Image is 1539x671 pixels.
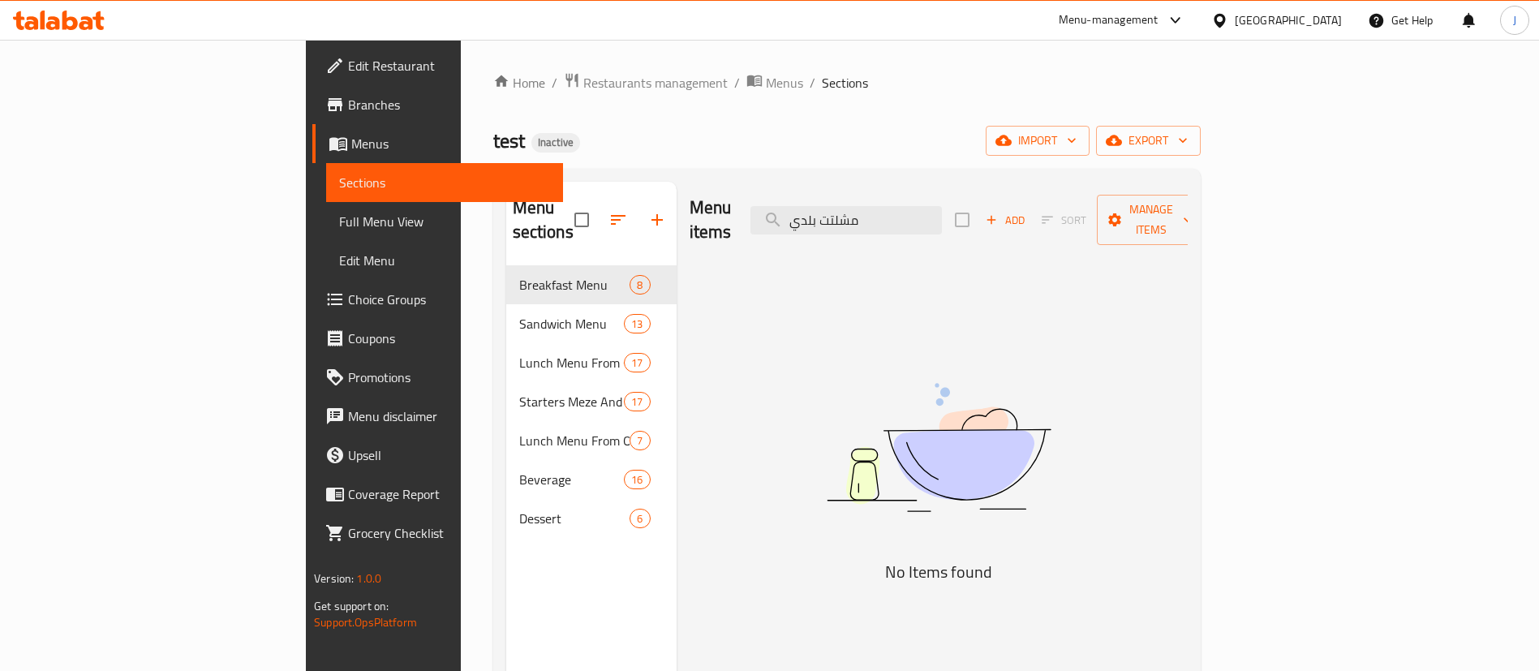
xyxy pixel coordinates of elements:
[599,200,638,239] span: Sort sections
[983,211,1027,230] span: Add
[999,131,1077,151] span: import
[625,316,649,332] span: 13
[625,472,649,488] span: 16
[312,280,563,319] a: Choice Groups
[312,397,563,436] a: Menu disclaimer
[519,431,630,450] span: Lunch Menu From Oven
[339,173,550,192] span: Sections
[519,353,625,372] span: Lunch Menu From Grill
[630,509,650,528] div: items
[506,499,677,538] div: Dessert6
[625,355,649,371] span: 17
[986,126,1090,156] button: import
[351,134,550,153] span: Menus
[312,358,563,397] a: Promotions
[312,85,563,124] a: Branches
[506,382,677,421] div: Starters Meze And Salad17
[1513,11,1516,29] span: J
[624,353,650,372] div: items
[1096,126,1201,156] button: export
[519,392,625,411] span: Starters Meze And Salad
[348,523,550,543] span: Grocery Checklist
[348,329,550,348] span: Coupons
[519,470,625,489] span: Beverage
[506,265,677,304] div: Breakfast Menu8
[822,73,868,92] span: Sections
[348,95,550,114] span: Branches
[736,340,1141,555] img: dish.svg
[312,436,563,475] a: Upsell
[519,275,630,295] span: Breakfast Menu
[312,514,563,553] a: Grocery Checklist
[1110,200,1193,240] span: Manage items
[348,368,550,387] span: Promotions
[519,509,630,528] span: Dessert
[312,319,563,358] a: Coupons
[348,290,550,309] span: Choice Groups
[638,200,677,239] button: Add section
[624,392,650,411] div: items
[630,511,649,527] span: 6
[624,314,650,333] div: items
[750,206,942,234] input: search
[734,73,740,92] li: /
[630,431,650,450] div: items
[314,596,389,617] span: Get support on:
[1109,131,1188,151] span: export
[1235,11,1342,29] div: [GEOGRAPHIC_DATA]
[624,470,650,489] div: items
[506,259,677,544] nav: Menu sections
[810,73,815,92] li: /
[326,163,563,202] a: Sections
[312,124,563,163] a: Menus
[314,612,417,633] a: Support.OpsPlatform
[979,208,1031,233] button: Add
[348,406,550,426] span: Menu disclaimer
[979,208,1031,233] span: Add item
[625,394,649,410] span: 17
[312,46,563,85] a: Edit Restaurant
[630,433,649,449] span: 7
[1097,195,1206,245] button: Manage items
[736,559,1141,585] h5: No Items found
[348,56,550,75] span: Edit Restaurant
[583,73,728,92] span: Restaurants management
[564,72,728,93] a: Restaurants management
[690,196,732,244] h2: Menu items
[339,212,550,231] span: Full Menu View
[493,72,1201,93] nav: breadcrumb
[348,484,550,504] span: Coverage Report
[314,568,354,589] span: Version:
[506,460,677,499] div: Beverage16
[630,275,650,295] div: items
[1059,11,1159,30] div: Menu-management
[356,568,381,589] span: 1.0.0
[506,304,677,343] div: Sandwich Menu13
[630,277,649,293] span: 8
[506,343,677,382] div: Lunch Menu From Grill17
[312,475,563,514] a: Coverage Report
[348,445,550,465] span: Upsell
[326,241,563,280] a: Edit Menu
[746,72,803,93] a: Menus
[766,73,803,92] span: Menus
[506,421,677,460] div: Lunch Menu From Oven7
[519,314,625,333] span: Sandwich Menu
[326,202,563,241] a: Full Menu View
[565,203,599,237] span: Select all sections
[339,251,550,270] span: Edit Menu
